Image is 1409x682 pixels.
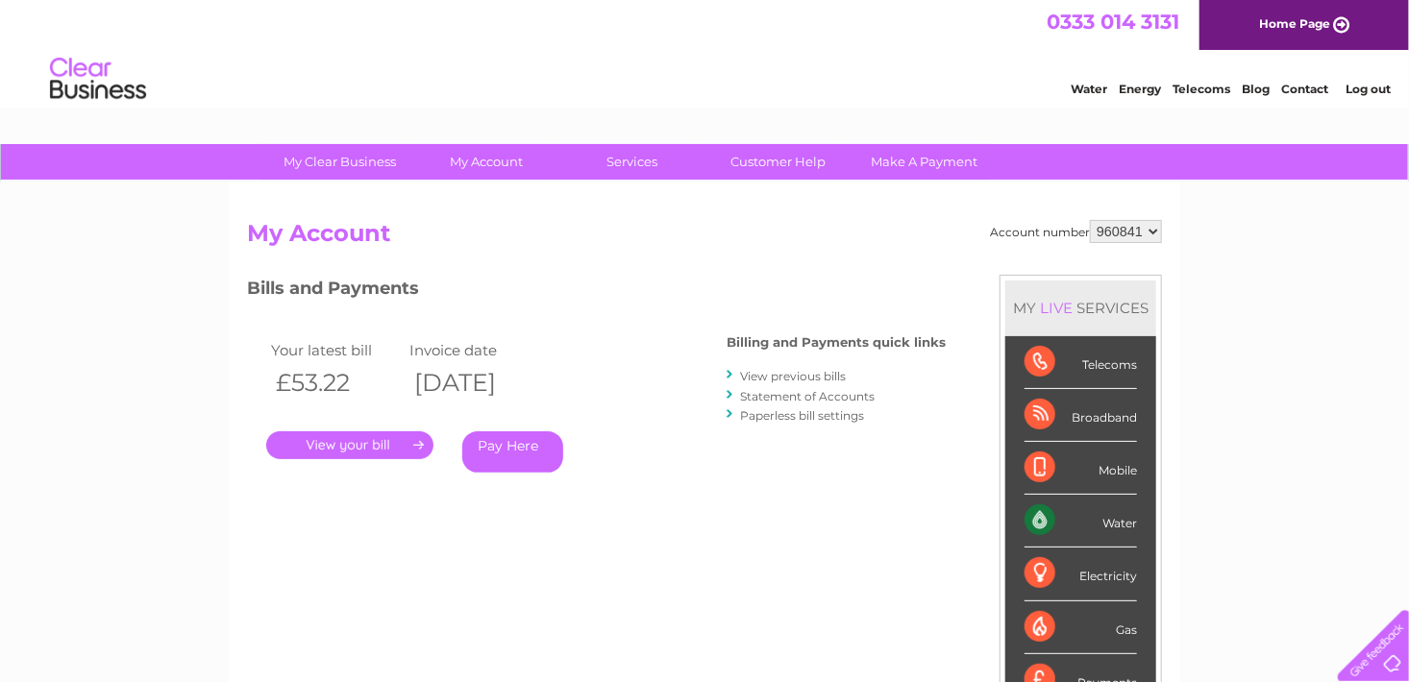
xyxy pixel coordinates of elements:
[252,11,1160,93] div: Clear Business is a trading name of Verastar Limited (registered in [GEOGRAPHIC_DATA] No. 3667643...
[990,220,1162,243] div: Account number
[727,335,946,350] h4: Billing and Payments quick links
[266,337,405,363] td: Your latest bill
[1047,10,1179,34] a: 0333 014 3131
[1025,495,1137,548] div: Water
[1036,299,1076,317] div: LIVE
[554,144,712,180] a: Services
[266,363,405,402] th: £53.22
[740,408,864,423] a: Paperless bill settings
[1173,82,1230,96] a: Telecoms
[1025,442,1137,495] div: Mobile
[405,337,543,363] td: Invoice date
[1242,82,1270,96] a: Blog
[1346,82,1391,96] a: Log out
[1025,389,1137,442] div: Broadband
[408,144,566,180] a: My Account
[1025,336,1137,389] div: Telecoms
[405,363,543,402] th: [DATE]
[1119,82,1161,96] a: Energy
[247,220,1162,256] h2: My Account
[49,50,147,109] img: logo.png
[1071,82,1107,96] a: Water
[261,144,420,180] a: My Clear Business
[740,369,846,383] a: View previous bills
[462,431,563,473] a: Pay Here
[1025,601,1137,654] div: Gas
[1025,548,1137,600] div: Electricity
[1005,280,1156,335] div: MY SERVICES
[247,275,946,308] h3: Bills and Payments
[740,389,875,403] a: Statement of Accounts
[700,144,858,180] a: Customer Help
[1281,82,1328,96] a: Contact
[846,144,1004,180] a: Make A Payment
[266,431,433,459] a: .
